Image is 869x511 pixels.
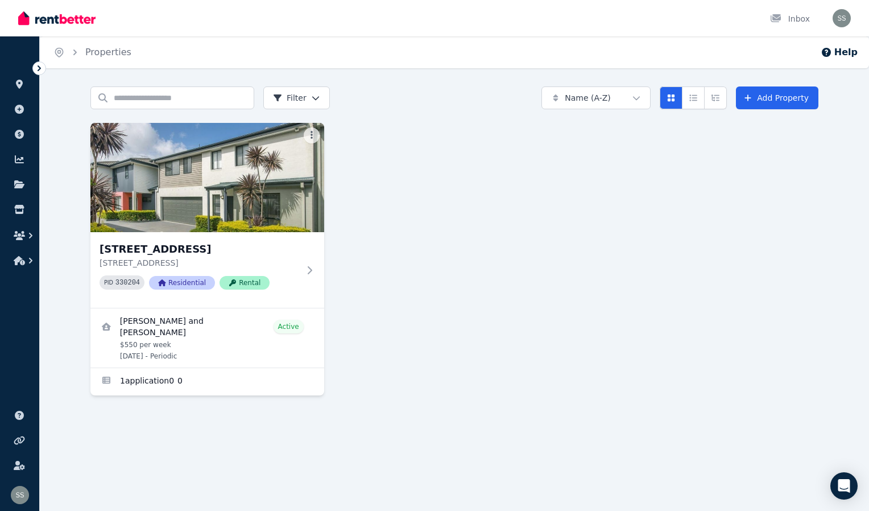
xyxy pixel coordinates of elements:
[770,13,810,24] div: Inbox
[821,46,858,59] button: Help
[90,368,324,395] a: Applications for unit 4/180 Kahibah Road, Charlestown
[565,92,611,104] span: Name (A-Z)
[18,10,96,27] img: RentBetter
[704,86,727,109] button: Expanded list view
[40,36,145,68] nav: Breadcrumb
[11,486,29,504] img: Scott Smith
[830,472,858,500] div: Open Intercom Messenger
[541,86,651,109] button: Name (A-Z)
[90,308,324,368] a: View details for Jennifer McClenahan and Kate Lawrence
[304,127,320,143] button: More options
[104,279,113,286] small: PID
[85,47,131,57] a: Properties
[660,86,727,109] div: View options
[263,86,330,109] button: Filter
[220,276,270,290] span: Rental
[149,276,215,290] span: Residential
[100,241,299,257] h3: [STREET_ADDRESS]
[100,257,299,269] p: [STREET_ADDRESS]
[90,123,324,308] a: unit 4/180 Kahibah Road, Charlestown[STREET_ADDRESS][STREET_ADDRESS]PID 330204ResidentialRental
[660,86,682,109] button: Card view
[833,9,851,27] img: Scott Smith
[115,279,140,287] code: 330204
[736,86,818,109] a: Add Property
[273,92,307,104] span: Filter
[90,123,324,232] img: unit 4/180 Kahibah Road, Charlestown
[682,86,705,109] button: Compact list view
